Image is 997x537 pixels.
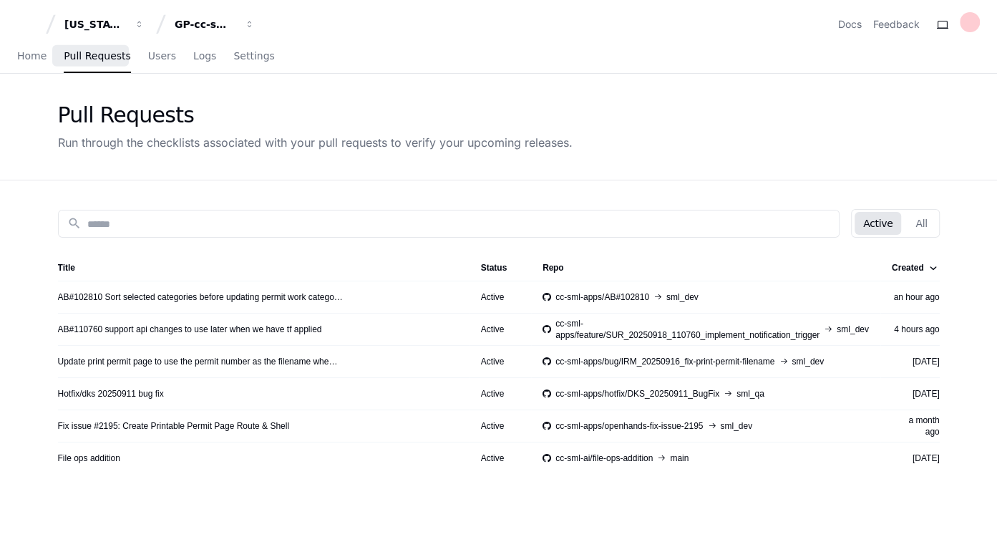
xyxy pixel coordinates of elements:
span: sml_dev [720,420,752,432]
span: cc-sml-apps/openhands-fix-issue-2195 [555,420,703,432]
div: Created [892,262,924,274]
a: Docs [838,17,862,32]
span: sml_dev [792,356,824,367]
div: Active [481,453,520,464]
a: Users [148,40,176,73]
span: cc-sml-apps/feature/SUR_20250918_110760_implement_notification_trigger [555,318,820,341]
span: cc-sml-ai/file-ops-addition [555,453,653,464]
div: Active [481,291,520,303]
a: Settings [233,40,274,73]
div: [US_STATE] Pacific [64,17,126,32]
div: [DATE] [892,453,940,464]
div: a month ago [892,415,940,437]
span: sml_dev [666,291,699,303]
div: Run through the checklists associated with your pull requests to verify your upcoming releases. [58,134,573,151]
button: [US_STATE] Pacific [59,11,150,37]
div: GP-cc-sml-apps [175,17,236,32]
span: Home [17,52,47,60]
button: GP-cc-sml-apps [169,11,261,37]
div: 4 hours ago [892,324,940,335]
div: Title [58,262,458,274]
div: Active [481,388,520,400]
th: Repo [531,255,880,281]
button: All [907,212,935,235]
div: [DATE] [892,356,940,367]
a: Logs [193,40,216,73]
div: Created [892,262,937,274]
a: AB#110760 support api changes to use later when we have tf applied [58,324,322,335]
span: sml_qa [736,388,764,400]
div: Status [481,262,507,274]
span: sml_dev [837,324,869,335]
div: Title [58,262,75,274]
span: Users [148,52,176,60]
span: cc-sml-apps/hotfix/DKS_20250911_BugFix [555,388,719,400]
a: Home [17,40,47,73]
a: AB#102810 Sort selected categories before updating permit work catego… [58,291,343,303]
span: cc-sml-apps/bug/IRM_20250916_fix-print-permit-filename [555,356,774,367]
span: main [670,453,689,464]
div: Status [481,262,520,274]
mat-icon: search [67,216,82,231]
button: Active [855,212,901,235]
span: Pull Requests [64,52,130,60]
a: Hotfix/dks 20250911 bug fix [58,388,164,400]
div: Active [481,420,520,432]
div: Active [481,324,520,335]
a: File ops addition [58,453,120,464]
span: Logs [193,52,216,60]
a: Update print permit page to use the permit number as the filename whe… [58,356,338,367]
a: Pull Requests [64,40,130,73]
span: Settings [233,52,274,60]
div: Active [481,356,520,367]
button: Feedback [873,17,920,32]
div: Pull Requests [58,102,573,128]
div: an hour ago [892,291,940,303]
span: cc-sml-apps/AB#102810 [555,291,649,303]
div: [DATE] [892,388,940,400]
a: Fix issue #2195: Create Printable Permit Page Route & Shell [58,420,290,432]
